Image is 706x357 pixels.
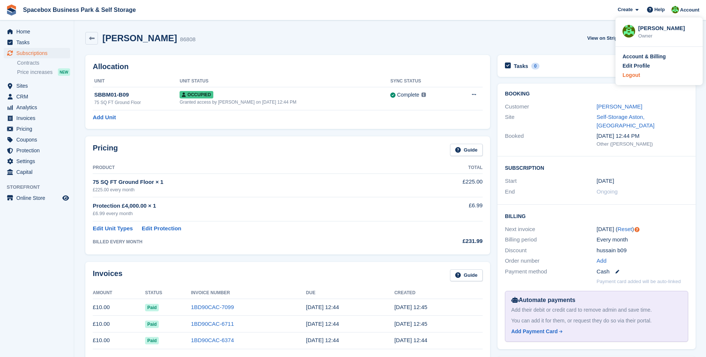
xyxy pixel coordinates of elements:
span: Protection [16,145,61,156]
span: Ongoing [597,188,618,195]
span: Occupied [180,91,213,98]
a: [PERSON_NAME] [597,103,642,110]
td: £10.00 [93,316,145,332]
div: Billing period [505,236,597,244]
a: menu [4,37,70,48]
time: 2025-05-21 11:44:48 UTC [306,337,339,343]
div: You can add it for them, or request they do so via their portal. [511,317,682,325]
a: Edit Profile [623,62,696,70]
td: £225.00 [410,173,483,197]
div: Logout [623,71,640,79]
a: Add Unit [93,113,116,122]
a: menu [4,48,70,58]
td: £6.99 [410,197,483,221]
td: £10.00 [93,332,145,349]
a: menu [4,102,70,113]
span: Online Store [16,193,61,203]
h2: Invoices [93,269,122,282]
th: Invoice Number [191,287,306,299]
div: Booked [505,132,597,147]
th: Status [145,287,191,299]
a: 1BD90CAC-6711 [191,321,234,327]
div: 75 SQ FT Ground Floor × 1 [93,178,410,186]
a: 1BD90CAC-7099 [191,304,234,310]
div: BILLED EVERY MONTH [93,238,410,245]
a: Reset [618,226,632,232]
span: Invoices [16,113,61,123]
span: Analytics [16,102,61,113]
time: 2025-06-21 11:44:48 UTC [306,321,339,327]
a: menu [4,134,70,145]
a: menu [4,26,70,37]
th: Unit [93,75,180,87]
a: 1BD90CAC-6374 [191,337,234,343]
time: 2025-05-20 11:44:49 UTC [394,337,427,343]
img: icon-info-grey-7440780725fd019a000dd9b08b2336e03edf1995a4989e88bcd33f0948082b44.svg [421,93,426,97]
div: hussain b09 [597,246,688,255]
time: 2025-06-20 11:45:08 UTC [394,321,427,327]
span: Sites [16,81,61,91]
div: Cash [597,267,688,276]
div: Complete [397,91,419,99]
h2: Allocation [93,62,483,71]
div: £6.99 every month [93,210,410,217]
div: [DATE] ( ) [597,225,688,234]
time: 2025-05-20 00:00:00 UTC [597,177,614,185]
a: Edit Unit Types [93,224,133,233]
div: [PERSON_NAME] [638,24,696,31]
div: £231.99 [410,237,483,246]
a: Spacebox Business Park & Self Storage [20,4,139,16]
div: Other ([PERSON_NAME]) [597,140,688,148]
a: Account & Billing [623,53,696,61]
span: Help [654,6,665,13]
th: Product [93,162,410,174]
p: Payment card added will be auto-linked [597,278,681,285]
span: Settings [16,156,61,166]
a: menu [4,113,70,123]
span: Capital [16,167,61,177]
td: £10.00 [93,299,145,316]
a: Edit Protection [142,224,181,233]
a: Self-Storage Aston, [GEOGRAPHIC_DATA] [597,114,654,129]
time: 2025-07-21 11:44:48 UTC [306,304,339,310]
div: Edit Profile [623,62,650,70]
div: Site [505,113,597,130]
a: Guide [450,144,483,156]
div: Customer [505,103,597,111]
span: Paid [145,337,159,344]
span: Paid [145,304,159,311]
a: Logout [623,71,696,79]
time: 2025-07-20 11:45:34 UTC [394,304,427,310]
span: Storefront [7,184,74,191]
div: Automate payments [511,296,682,305]
h2: Billing [505,212,688,220]
th: Total [410,162,483,174]
div: Tooltip anchor [634,226,640,233]
span: Coupons [16,134,61,145]
a: Price increases NEW [17,68,70,76]
a: menu [4,193,70,203]
a: menu [4,156,70,166]
div: [DATE] 12:44 PM [597,132,688,140]
span: Create [618,6,633,13]
span: Tasks [16,37,61,48]
div: Add their debit or credit card to remove admin and save time. [511,306,682,314]
a: menu [4,81,70,91]
span: View on Stripe [587,35,620,42]
span: CRM [16,91,61,102]
div: Protection £4,000.00 × 1 [93,202,410,210]
span: Pricing [16,124,61,134]
div: Account & Billing [623,53,666,61]
div: Order number [505,257,597,265]
a: menu [4,124,70,134]
img: Brijesh Kumar [671,6,679,13]
a: Guide [450,269,483,282]
th: Due [306,287,394,299]
a: menu [4,145,70,156]
a: Contracts [17,59,70,66]
h2: [PERSON_NAME] [102,33,177,43]
div: Discount [505,246,597,255]
a: Preview store [61,194,70,202]
h2: Pricing [93,144,118,156]
span: Subscriptions [16,48,61,58]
